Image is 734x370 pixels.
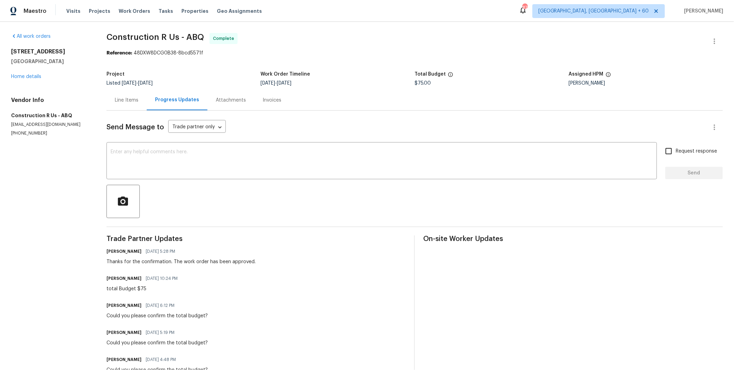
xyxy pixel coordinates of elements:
div: Line Items [115,97,138,104]
span: [DATE] [277,81,291,86]
div: Attachments [216,97,246,104]
div: [PERSON_NAME] [569,81,723,86]
h6: [PERSON_NAME] [106,329,142,336]
b: Reference: [106,51,132,55]
span: The total cost of line items that have been proposed by Opendoor. This sum includes line items th... [448,72,453,81]
div: Invoices [263,97,281,104]
span: Properties [181,8,208,15]
span: - [261,81,291,86]
span: Projects [89,8,110,15]
p: [PHONE_NUMBER] [11,130,90,136]
h5: Assigned HPM [569,72,604,77]
span: Maestro [24,8,46,15]
span: The hpm assigned to this work order. [606,72,611,81]
div: Thanks for the confirmation. The work order has been approved. [106,258,256,265]
span: [PERSON_NAME] [682,8,724,15]
h5: Total Budget [415,72,446,77]
div: Could you please confirm the total budget? [106,312,208,319]
span: [DATE] 5:28 PM [146,248,175,255]
div: Could you please confirm the total budget? [106,339,208,346]
a: All work orders [11,34,51,39]
div: Trade partner only [168,122,226,133]
span: Work Orders [119,8,150,15]
span: On-site Worker Updates [423,235,723,242]
span: - [122,81,153,86]
span: Construction R Us - ABQ [106,33,204,41]
h6: [PERSON_NAME] [106,275,142,282]
span: [DATE] [138,81,153,86]
span: [DATE] [261,81,275,86]
span: [DATE] [122,81,136,86]
h6: [PERSON_NAME] [106,248,142,255]
span: [DATE] 5:19 PM [146,329,174,336]
span: [GEOGRAPHIC_DATA], [GEOGRAPHIC_DATA] + 60 [538,8,649,15]
span: [DATE] 6:12 PM [146,302,174,309]
h4: Vendor Info [11,97,90,104]
h2: [STREET_ADDRESS] [11,48,90,55]
a: Home details [11,74,41,79]
div: Progress Updates [155,96,199,103]
div: 48DXW8DCG0B38-8bcd5571f [106,50,723,57]
span: Listed [106,81,153,86]
span: Tasks [159,9,173,14]
h5: Work Order Timeline [261,72,310,77]
span: Geo Assignments [217,8,262,15]
h6: [PERSON_NAME] [106,302,142,309]
span: $75.00 [415,81,431,86]
span: Complete [213,35,237,42]
h5: Construction R Us - ABQ [11,112,90,119]
span: Send Message to [106,124,164,131]
span: [DATE] 10:24 PM [146,275,178,282]
span: [DATE] 4:48 PM [146,356,176,363]
h5: Project [106,72,125,77]
h5: [GEOGRAPHIC_DATA] [11,58,90,65]
span: Visits [66,8,80,15]
span: Request response [676,148,717,155]
p: [EMAIL_ADDRESS][DOMAIN_NAME] [11,122,90,128]
span: Trade Partner Updates [106,235,406,242]
div: total Budget $75 [106,285,182,292]
h6: [PERSON_NAME] [106,356,142,363]
div: 870 [522,4,527,11]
